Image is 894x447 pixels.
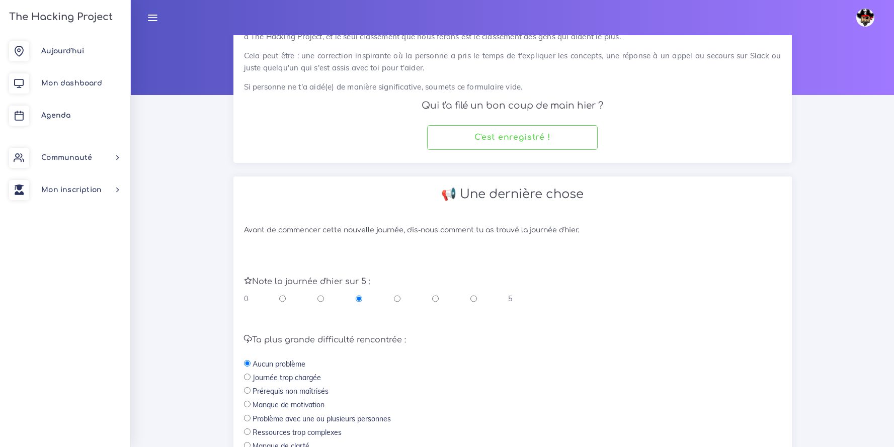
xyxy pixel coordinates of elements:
[244,226,781,235] h6: Avant de commencer cette nouvelle journée, dis-nous comment tu as trouvé la journée d'hier.
[253,427,342,437] label: Ressources trop complexes
[253,386,329,396] label: Prérequis non maîtrisés
[253,359,305,369] label: Aucun problème
[253,373,321,383] label: Journée trop chargée
[41,79,102,87] span: Mon dashboard
[253,400,324,410] label: Manque de motivation
[41,186,102,194] span: Mon inscription
[244,294,513,304] div: 0 5
[244,100,781,111] h4: Qui t'a filé un bon coup de main hier ?
[41,154,92,161] span: Communauté
[41,112,70,119] span: Agenda
[6,12,113,23] h3: The Hacking Project
[244,81,781,93] p: Si personne ne t'a aidé(e) de manière significative, soumets ce formulaire vide.
[244,277,781,287] h5: Note la journée d'hier sur 5 :
[244,335,781,345] h5: Ta plus grande difficulté rencontrée :
[244,187,781,202] h2: 📢 Une dernière chose
[253,414,391,424] label: Problème avec une ou plusieurs personnes
[856,9,874,27] img: avatar
[244,50,781,74] p: Cela peut être : une correction inspirante où la personne a pris le temps de t'expliquer les conc...
[474,133,551,142] h4: C'est enregistré !
[41,47,84,55] span: Aujourd'hui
